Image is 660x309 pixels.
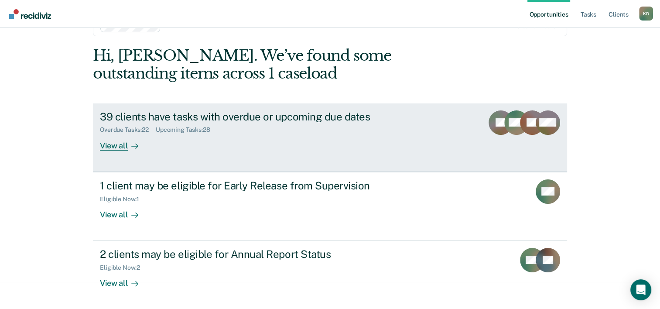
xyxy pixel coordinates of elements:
div: Hi, [PERSON_NAME]. We’ve found some outstanding items across 1 caseload [93,47,472,82]
div: 2 clients may be eligible for Annual Report Status [100,248,406,261]
div: Open Intercom Messenger [630,279,651,300]
div: K D [639,7,653,21]
div: View all [100,203,149,220]
div: Upcoming Tasks : 28 [156,126,217,134]
div: Eligible Now : 1 [100,196,146,203]
div: 1 client may be eligible for Early Release from Supervision [100,179,406,192]
button: Profile dropdown button [639,7,653,21]
div: Eligible Now : 2 [100,264,147,271]
div: 39 clients have tasks with overdue or upcoming due dates [100,110,406,123]
div: View all [100,134,149,151]
div: Overdue Tasks : 22 [100,126,156,134]
div: View all [100,271,149,288]
img: Recidiviz [9,9,51,19]
a: 1 client may be eligible for Early Release from SupervisionEligible Now:1View all [93,172,567,241]
a: 39 clients have tasks with overdue or upcoming due datesOverdue Tasks:22Upcoming Tasks:28View all [93,103,567,172]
